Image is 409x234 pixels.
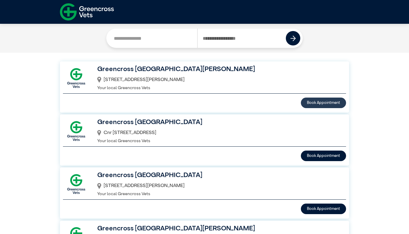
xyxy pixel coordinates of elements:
button: Book Appointment [301,204,346,214]
h3: Greencross [GEOGRAPHIC_DATA] [97,170,339,181]
button: Book Appointment [301,98,346,108]
input: Search by Clinic Name [109,29,197,48]
h3: Greencross [GEOGRAPHIC_DATA] [97,117,339,128]
img: GX-Square.png [63,65,89,91]
img: GX-Square.png [63,171,89,197]
input: Search by Postcode [197,29,286,48]
h3: Greencross [GEOGRAPHIC_DATA][PERSON_NAME] [97,224,339,234]
p: Your local Greencross Vets [97,85,339,92]
img: f-logo [60,2,114,22]
p: Your local Greencross Vets [97,191,339,198]
div: [STREET_ADDRESS][PERSON_NAME] [97,181,339,191]
p: Your local Greencross Vets [97,138,339,145]
img: icon-right [290,36,296,41]
img: GX-Square.png [63,118,89,144]
button: Book Appointment [301,151,346,161]
div: [STREET_ADDRESS][PERSON_NAME] [97,75,339,85]
h3: Greencross [GEOGRAPHIC_DATA][PERSON_NAME] [97,64,339,75]
div: Cnr [STREET_ADDRESS] [97,128,339,138]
